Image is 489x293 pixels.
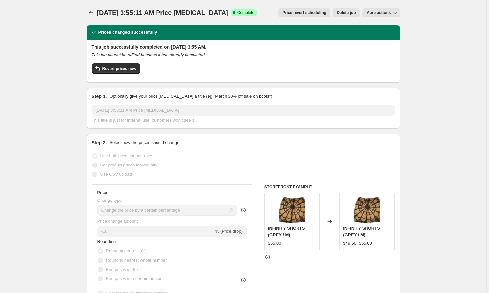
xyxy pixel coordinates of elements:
span: Complete [237,10,254,15]
input: 30% off holiday sale [92,105,395,116]
span: Delete job [337,10,356,15]
span: Round to nearest .01 [106,248,146,253]
p: Select how the prices should change [109,139,179,146]
span: Use CSV upload [100,172,132,177]
span: Use bulk price change rules [100,153,153,158]
span: Rounding [97,239,116,244]
h6: STOREFRONT EXAMPLE [264,184,395,190]
div: $55.00 [268,240,281,247]
button: Delete job [333,8,360,17]
button: Revert prices now [92,63,140,74]
p: Optionally give your price [MEDICAL_DATA] a title (eg "March 30% off sale on boots") [109,93,272,100]
span: INFINITY SHORTS (GREY / M) [268,226,305,237]
span: Round to nearest whole number [106,258,167,263]
button: More actions [362,8,400,17]
h2: Prices changed successfully [98,29,157,36]
span: End prices in .99 [106,267,138,272]
img: IMG_5582_2_80x.png [279,197,305,223]
button: Price revert scheduling [278,8,330,17]
span: Revert prices now [102,66,136,71]
div: $49.50 [343,240,356,247]
span: Set product prices individually [100,163,157,167]
strike: $55.00 [359,240,372,247]
input: -15 [97,226,214,237]
h2: Step 1. [92,93,107,100]
span: End prices in a certain number [106,276,164,281]
span: INFINITY SHORTS (GREY / M) [343,226,380,237]
i: This job cannot be edited because it has already completed. [92,52,206,57]
div: help [240,207,247,213]
button: Price change jobs [87,8,96,17]
span: Price revert scheduling [282,10,326,15]
h2: This job successfully completed on [DATE] 3:55 AM. [92,44,395,50]
h2: Step 2. [92,139,107,146]
span: More actions [366,10,391,15]
img: IMG_5582_2_80x.png [354,197,380,223]
span: Price change amount [97,219,138,224]
span: % (Price drop) [215,229,243,234]
h3: Price [97,190,107,195]
span: This title is just for internal use, customers won't see it [92,118,194,123]
span: Change type [97,198,122,203]
span: [DATE] 3:55:11 AM Price [MEDICAL_DATA] [97,9,228,16]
